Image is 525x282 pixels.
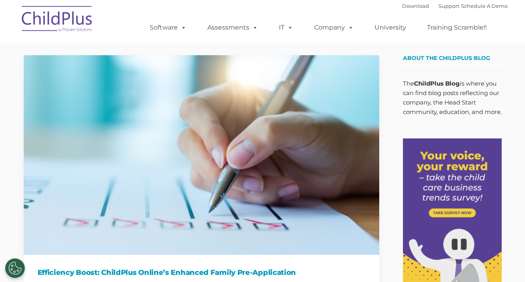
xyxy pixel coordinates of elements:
[402,3,429,9] a: Download
[414,80,460,87] strong: ChildPlus Blog
[5,258,25,278] button: Cookies Settings
[403,54,490,62] span: About the ChildPlus Blog
[419,20,495,35] a: Training Scramble!!
[24,55,379,255] img: Efficiency Boost: ChildPlus Online's Enhanced Family Pre-Application Process - Streamlining Appli...
[199,20,266,35] a: Assessments
[438,3,459,9] a: Support
[271,20,301,35] a: IT
[402,3,508,9] font: |
[18,0,97,40] img: ChildPlus by Procare Solutions
[306,20,361,35] a: Company
[367,20,414,35] a: University
[403,79,502,117] p: The is where you can find blog posts reflecting our company, the Head Start community, education,...
[461,3,508,9] a: Schedule A Demo
[142,20,194,35] a: Software
[38,267,365,278] h1: Efficiency Boost: ChildPlus Online’s Enhanced Family Pre-Application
